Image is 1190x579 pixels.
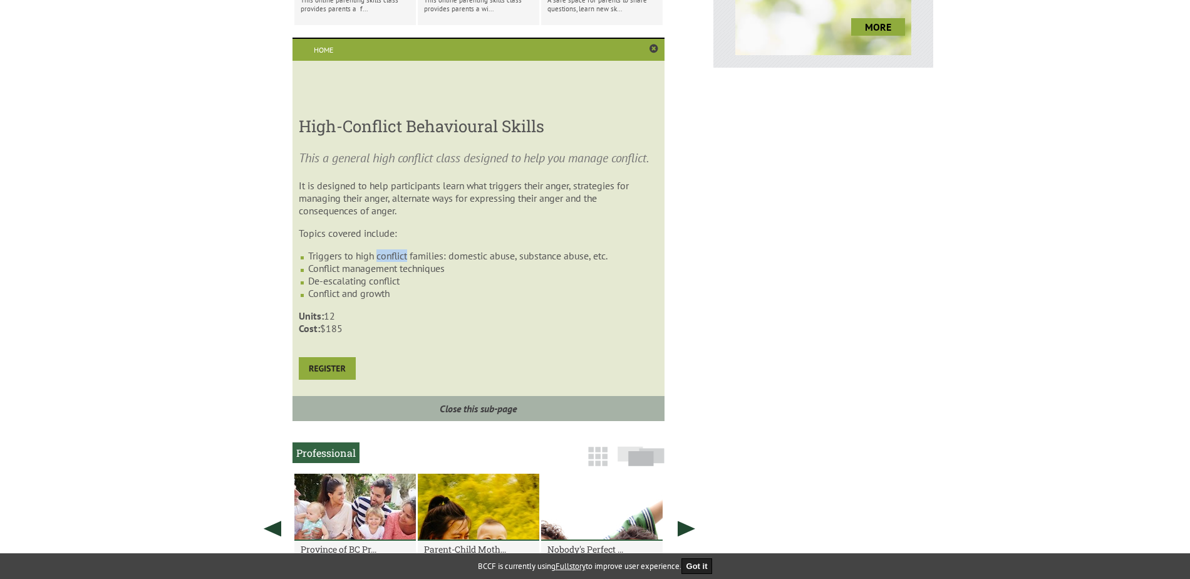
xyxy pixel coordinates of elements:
img: slide-icon.png [618,446,665,466]
strong: Units: [299,310,324,322]
a: more [851,18,905,36]
a: Close [649,44,658,54]
li: Conflict and growth [308,287,658,300]
p: This a general high conflict class designed to help you manage conflict. [299,149,658,167]
button: Got it [681,558,713,574]
a: Fullstory [556,561,586,571]
li: Triggers to high conflict families: domestic abuse, substance abuse, etc. [308,249,658,262]
a: Home [292,39,354,61]
a: Parent-Child Moth... [424,543,533,555]
p: Topics covered include: [299,227,658,239]
p: 12 $185 [299,310,658,335]
i: Close this sub-page [440,402,517,415]
a: Province of BC Pr... [301,543,410,555]
h3: High-Conflict Behavioural Skills [299,115,658,137]
strong: Cost: [299,322,320,335]
h2: Professional [292,442,360,463]
img: grid-icon.png [588,447,608,466]
a: Grid View [584,452,611,472]
a: Slide View [614,452,668,472]
p: It is designed to help participants learn what triggers their anger, strategies for managing thei... [299,179,658,217]
a: Nobody's Perfect ... [547,543,656,555]
a: Close this sub-page [292,396,664,421]
li: De-escalating conflict [308,274,658,287]
li: Conflict management techniques [308,262,658,274]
